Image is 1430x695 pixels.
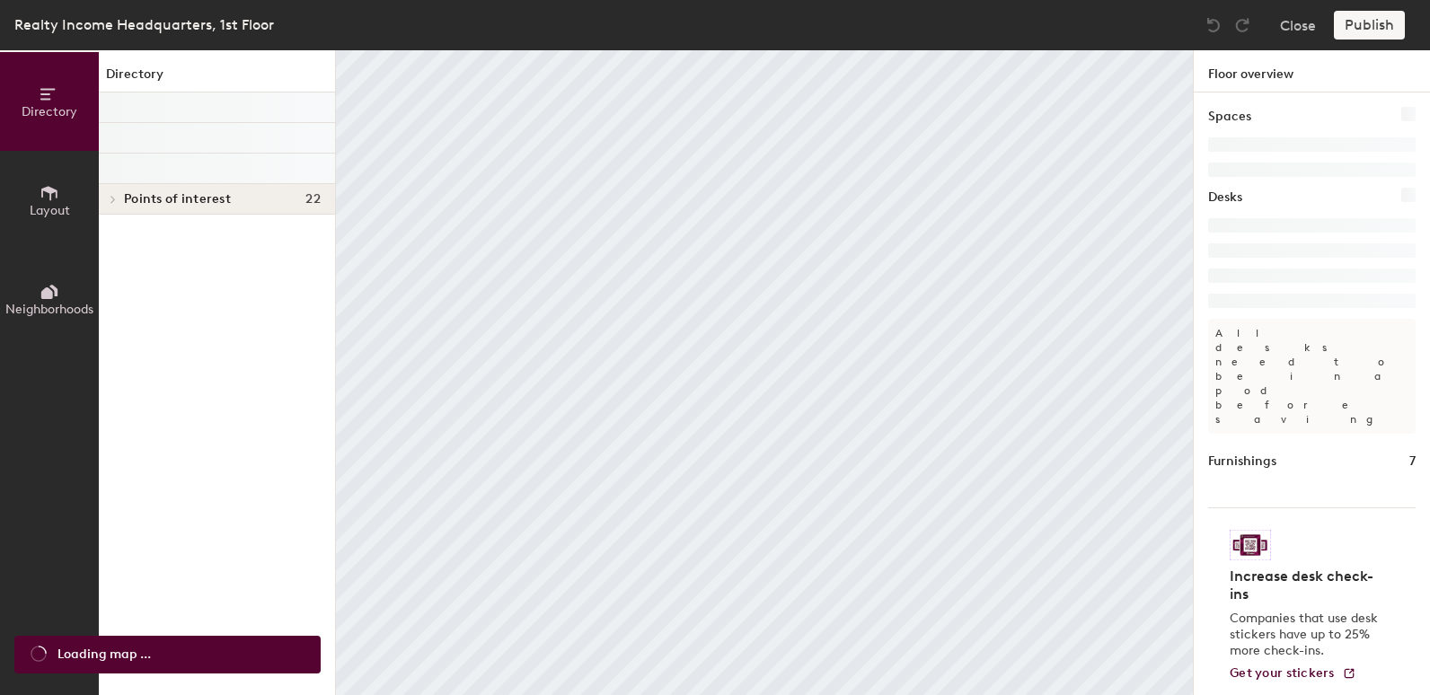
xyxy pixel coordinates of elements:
span: Neighborhoods [5,302,93,317]
span: Points of interest [124,192,231,207]
span: Get your stickers [1230,665,1335,681]
canvas: Map [336,50,1193,695]
h1: Spaces [1208,107,1251,127]
img: Redo [1233,16,1251,34]
div: Realty Income Headquarters, 1st Floor [14,13,274,36]
span: Layout [30,203,70,218]
span: 22 [305,192,321,207]
h4: Increase desk check-ins [1230,567,1383,603]
img: Undo [1205,16,1223,34]
span: Directory [22,104,77,119]
h1: 7 [1409,452,1416,471]
h1: Desks [1208,188,1242,207]
p: Companies that use desk stickers have up to 25% more check-ins. [1230,611,1383,659]
h1: Floor overview [1194,50,1430,92]
h1: Directory [99,65,335,92]
span: Loading map ... [57,645,151,664]
img: Sticker logo [1230,530,1271,560]
button: Close [1280,11,1316,40]
a: Get your stickers [1230,666,1356,682]
p: All desks need to be in a pod before saving [1208,319,1416,434]
h1: Furnishings [1208,452,1276,471]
